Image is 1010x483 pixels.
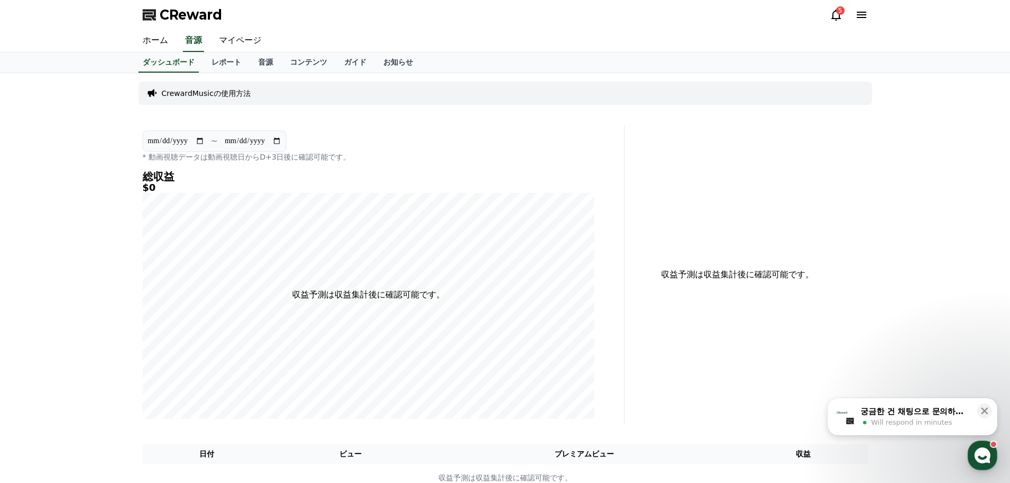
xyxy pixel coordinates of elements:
[211,135,218,147] p: ~
[633,268,842,281] p: 収益予測は収益集計後に確認可能です。
[160,6,222,23] span: CReward
[183,30,204,52] a: 音源
[134,30,177,52] a: ホーム
[292,288,445,301] p: 収益予測は収益集計後に確認可能です。
[143,444,271,464] th: 日付
[143,6,222,23] a: CReward
[336,52,375,73] a: ガイド
[430,444,739,464] th: プレミアムビュー
[282,52,336,73] a: コンテンツ
[739,444,868,464] th: 収益
[271,444,430,464] th: ビュー
[143,152,594,162] p: * 動画視聴データは動画視聴日からD+3日後に確認可能です。
[836,6,845,15] div: 5
[375,52,421,73] a: お知らせ
[162,88,251,99] a: CrewardMusicの使用方法
[138,52,199,73] a: ダッシュボード
[203,52,250,73] a: レポート
[143,182,594,193] h5: $0
[143,171,594,182] h4: 総収益
[830,8,842,21] a: 5
[210,30,270,52] a: マイページ
[250,52,282,73] a: 音源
